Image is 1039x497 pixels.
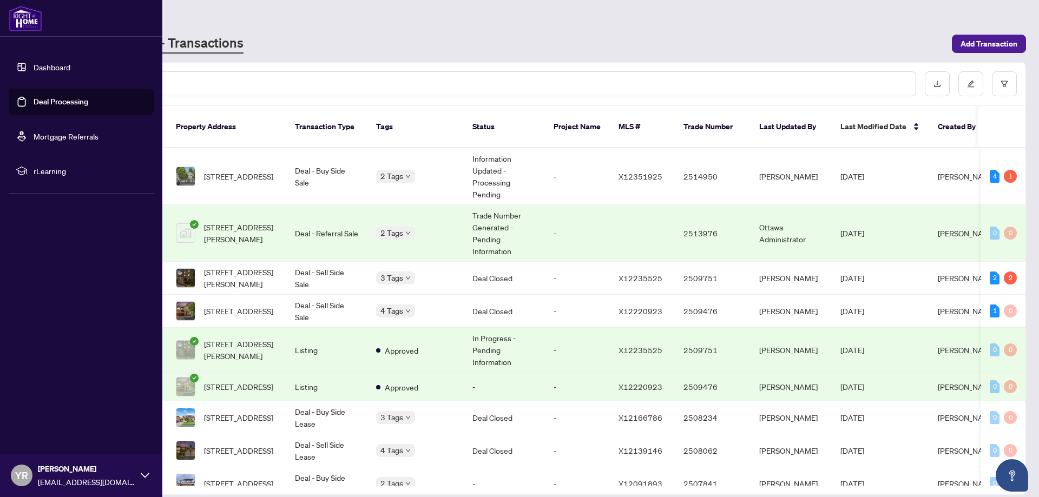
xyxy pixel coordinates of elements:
div: 0 [990,411,999,424]
div: 0 [990,343,999,356]
span: [PERSON_NAME] [938,479,996,488]
td: - [545,373,610,401]
th: Tags [367,106,464,148]
td: Deal Closed [464,262,545,295]
span: X12220923 [619,306,662,316]
span: [DATE] [840,306,864,316]
span: [DATE] [840,345,864,355]
div: 0 [1004,444,1017,457]
td: - [464,373,545,401]
span: Approved [385,344,418,356]
div: 0 [1004,227,1017,240]
td: In Progress - Pending Information [464,328,545,373]
span: Last Modified Date [840,121,906,132]
img: thumbnail-img [176,474,195,493]
td: - [545,205,610,262]
td: 2509476 [675,295,751,328]
td: [PERSON_NAME] [751,434,832,467]
span: 3 Tags [380,271,403,284]
a: Mortgage Referrals [34,131,98,141]
span: X12235525 [619,345,662,355]
td: Deal - Sell Side Sale [286,262,367,295]
img: thumbnail-img [176,341,195,359]
span: check-circle [190,337,199,346]
th: Status [464,106,545,148]
span: [DATE] [840,171,864,181]
td: [PERSON_NAME] [751,295,832,328]
button: Add Transaction [952,35,1026,53]
div: 0 [990,227,999,240]
span: rLearning [34,165,146,177]
span: [DATE] [840,479,864,488]
span: 3 Tags [380,411,403,423]
td: 2508062 [675,434,751,467]
span: [STREET_ADDRESS][PERSON_NAME] [204,221,278,245]
span: X12091893 [619,479,662,488]
span: [PERSON_NAME] [938,273,996,283]
td: - [545,295,610,328]
th: Property Address [167,106,286,148]
th: Trade Number [675,106,751,148]
img: logo [9,5,42,31]
span: [DATE] [840,382,864,392]
span: 4 Tags [380,304,403,317]
img: thumbnail-img [176,441,195,460]
div: 0 [990,444,999,457]
td: 2508234 [675,401,751,434]
span: [STREET_ADDRESS] [204,170,273,182]
img: thumbnail-img [176,224,195,242]
button: edit [958,71,983,96]
div: 1 [1004,170,1017,183]
span: down [405,174,411,179]
span: [PERSON_NAME] [38,463,135,475]
span: 2 Tags [380,227,403,239]
div: 0 [1004,343,1017,356]
td: Deal - Referral Sale [286,205,367,262]
td: - [545,434,610,467]
td: [PERSON_NAME] [751,262,832,295]
span: [STREET_ADDRESS] [204,445,273,456]
td: 2509476 [675,373,751,401]
td: Listing [286,328,367,373]
span: down [405,415,411,420]
span: [DATE] [840,273,864,283]
span: [DATE] [840,446,864,455]
td: - [545,148,610,205]
span: [PERSON_NAME] [938,306,996,316]
td: [PERSON_NAME] [751,328,832,373]
span: X12139146 [619,446,662,455]
td: Deal Closed [464,401,545,434]
button: download [925,71,950,96]
span: edit [967,80,975,88]
span: [PERSON_NAME] [938,382,996,392]
span: Approved [385,381,418,393]
span: [STREET_ADDRESS] [204,305,273,317]
td: [PERSON_NAME] [751,373,832,401]
td: Deal - Buy Side Sale [286,148,367,205]
td: Deal Closed [464,434,545,467]
th: Last Modified Date [832,106,929,148]
td: Trade Number Generated - Pending Information [464,205,545,262]
span: [STREET_ADDRESS][PERSON_NAME] [204,266,278,290]
td: [PERSON_NAME] [751,148,832,205]
th: MLS # [610,106,675,148]
td: Deal - Buy Side Lease [286,401,367,434]
td: - [545,328,610,373]
td: - [545,401,610,434]
span: download [933,80,941,88]
td: [PERSON_NAME] [751,401,832,434]
td: 2509751 [675,262,751,295]
th: Created By [929,106,994,148]
div: 2 [990,271,999,284]
img: thumbnail-img [176,302,195,320]
span: [EMAIL_ADDRESS][DOMAIN_NAME] [38,476,135,488]
td: Ottawa Administrator [751,205,832,262]
td: - [545,262,610,295]
td: Deal - Sell Side Sale [286,295,367,328]
td: Deal Closed [464,295,545,328]
span: 2 Tags [380,170,403,182]
div: 0 [1004,411,1017,424]
td: Listing [286,373,367,401]
span: [DATE] [840,413,864,422]
span: [PERSON_NAME] [938,446,996,455]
